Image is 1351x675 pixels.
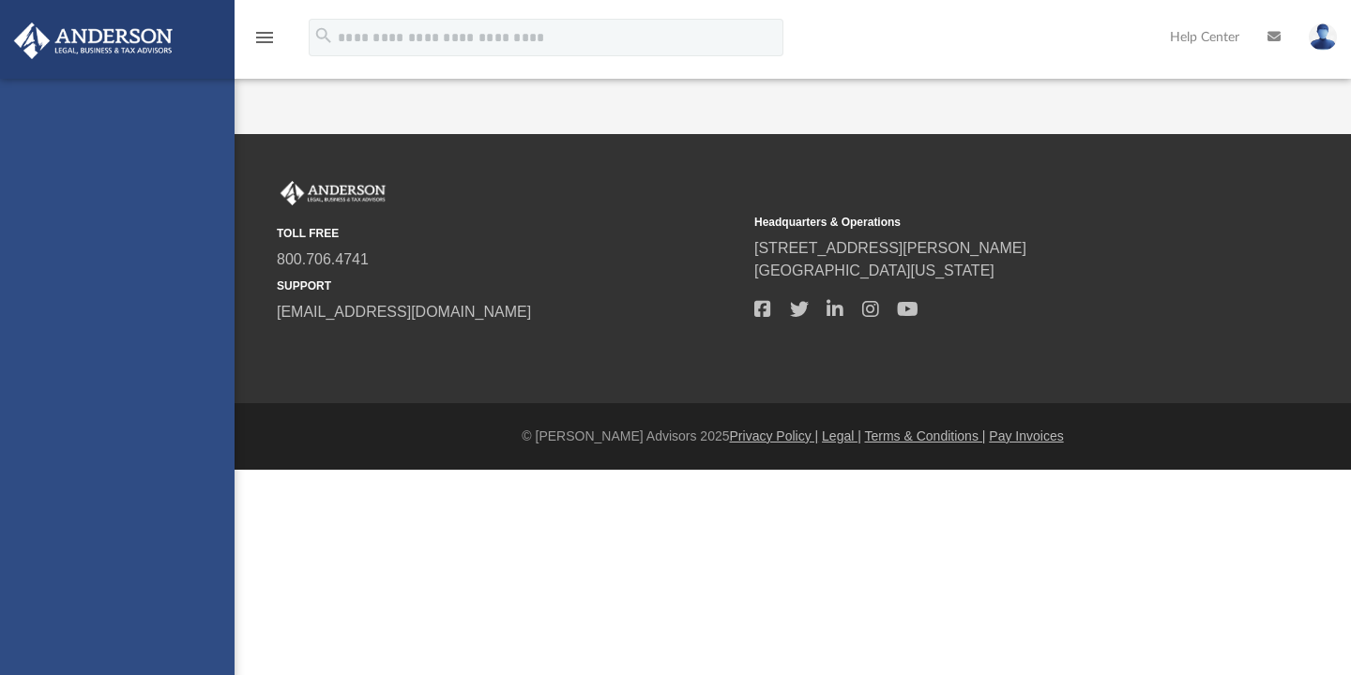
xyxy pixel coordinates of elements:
a: [GEOGRAPHIC_DATA][US_STATE] [754,262,994,278]
div: © [PERSON_NAME] Advisors 2025 [235,427,1351,446]
a: menu [253,36,276,49]
a: Privacy Policy | [730,428,819,443]
i: menu [253,26,276,49]
a: Pay Invoices [989,428,1063,443]
img: Anderson Advisors Platinum Portal [277,181,389,205]
a: Terms & Conditions | [865,428,986,443]
a: Legal | [822,428,861,443]
img: User Pic [1309,23,1337,51]
small: Headquarters & Operations [754,214,1219,231]
small: TOLL FREE [277,225,741,242]
small: SUPPORT [277,277,741,294]
i: search [313,25,334,46]
a: [STREET_ADDRESS][PERSON_NAME] [754,240,1026,256]
img: Anderson Advisors Platinum Portal [8,22,178,59]
a: 800.706.4741 [277,251,369,267]
a: [EMAIL_ADDRESS][DOMAIN_NAME] [277,304,531,320]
